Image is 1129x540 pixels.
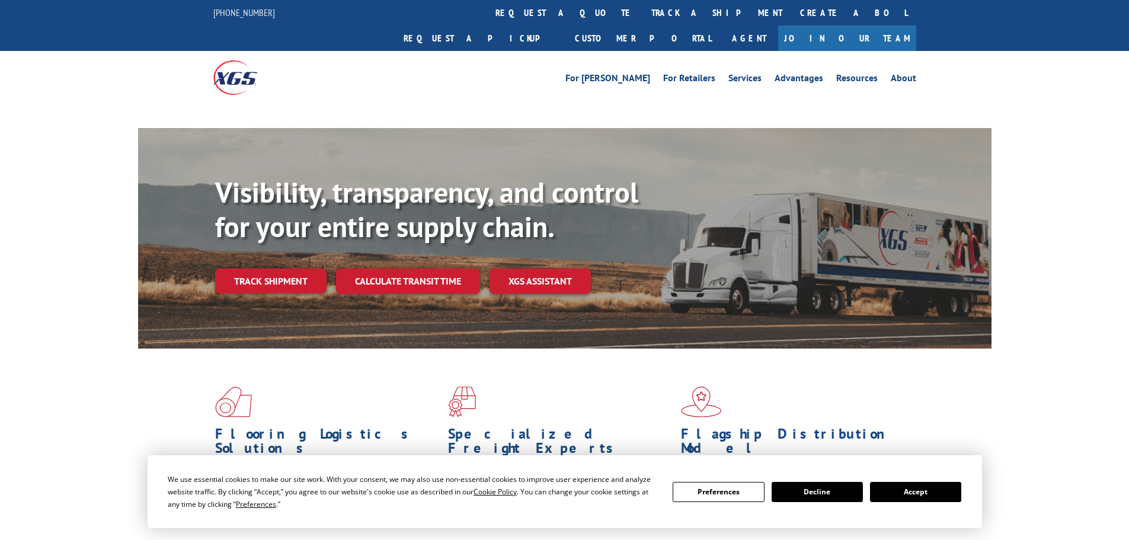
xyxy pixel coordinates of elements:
[474,487,517,497] span: Cookie Policy
[673,482,764,502] button: Preferences
[566,25,720,51] a: Customer Portal
[663,74,715,87] a: For Retailers
[565,74,650,87] a: For [PERSON_NAME]
[891,74,916,87] a: About
[775,74,823,87] a: Advantages
[236,499,276,509] span: Preferences
[490,269,591,294] a: XGS ASSISTANT
[215,174,638,245] b: Visibility, transparency, and control for your entire supply chain.
[168,473,658,510] div: We use essential cookies to make our site work. With your consent, we may also use non-essential ...
[870,482,961,502] button: Accept
[681,386,722,417] img: xgs-icon-flagship-distribution-model-red
[148,455,982,528] div: Cookie Consent Prompt
[215,427,439,461] h1: Flooring Logistics Solutions
[448,427,672,461] h1: Specialized Freight Experts
[215,386,252,417] img: xgs-icon-total-supply-chain-intelligence-red
[448,386,476,417] img: xgs-icon-focused-on-flooring-red
[336,269,480,294] a: Calculate transit time
[836,74,878,87] a: Resources
[772,482,863,502] button: Decline
[728,74,762,87] a: Services
[395,25,566,51] a: Request a pickup
[681,427,905,461] h1: Flagship Distribution Model
[778,25,916,51] a: Join Our Team
[215,269,327,293] a: Track shipment
[213,7,275,18] a: [PHONE_NUMBER]
[720,25,778,51] a: Agent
